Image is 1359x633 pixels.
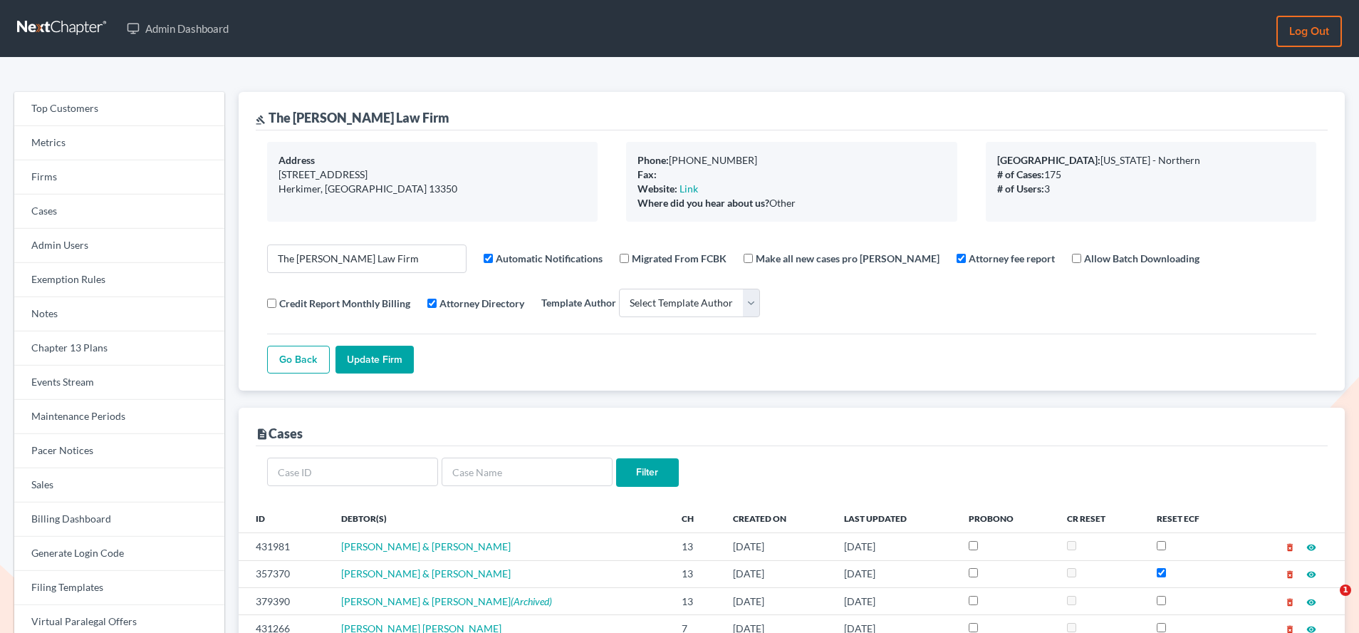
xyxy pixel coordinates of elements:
[1306,567,1316,580] a: visibility
[670,560,721,587] td: 13
[341,540,511,552] a: [PERSON_NAME] & [PERSON_NAME]
[616,458,679,487] input: Filter
[14,229,224,263] a: Admin Users
[14,195,224,229] a: Cases
[256,109,449,126] div: The [PERSON_NAME] Law Firm
[969,251,1055,266] label: Attorney fee report
[1340,585,1351,596] span: 1
[670,533,721,560] td: 13
[239,587,330,614] td: 379390
[1306,595,1316,607] a: visibility
[14,366,224,400] a: Events Stream
[14,92,224,126] a: Top Customers
[335,346,414,374] input: Update Firm
[722,533,833,560] td: [DATE]
[722,587,833,614] td: [DATE]
[442,458,613,486] input: Case Name
[637,197,769,209] b: Where did you hear about us?
[256,425,303,442] div: Cases
[997,153,1305,168] div: [US_STATE] - Northern
[14,297,224,331] a: Notes
[637,196,945,210] div: Other
[1084,251,1199,266] label: Allow Batch Downloading
[278,182,586,196] div: Herkimer, [GEOGRAPHIC_DATA] 13350
[1285,540,1295,552] a: delete_forever
[14,331,224,366] a: Chapter 13 Plans
[1285,570,1295,580] i: delete_forever
[120,16,236,41] a: Admin Dashboard
[637,154,669,166] b: Phone:
[1306,570,1316,580] i: visibility
[997,168,1044,180] b: # of Cases:
[833,504,957,532] th: Last Updated
[341,595,552,607] a: [PERSON_NAME] & [PERSON_NAME](Archived)
[1306,540,1316,552] a: visibility
[957,504,1056,532] th: ProBono
[256,115,266,125] i: gavel
[14,400,224,434] a: Maintenance Periods
[756,251,939,266] label: Make all new cases pro [PERSON_NAME]
[341,567,511,580] a: [PERSON_NAME] & [PERSON_NAME]
[833,587,957,614] td: [DATE]
[1145,504,1241,532] th: Reset ECF
[278,154,315,166] b: Address
[1056,504,1145,532] th: CR Reset
[496,251,603,266] label: Automatic Notifications
[239,533,330,560] td: 431981
[1285,542,1295,552] i: delete_forever
[14,468,224,503] a: Sales
[670,504,721,532] th: Ch
[1285,595,1295,607] a: delete_forever
[256,428,269,441] i: description
[997,182,1044,195] b: # of Users:
[279,296,410,311] label: Credit Report Monthly Billing
[1306,597,1316,607] i: visibility
[1285,567,1295,580] a: delete_forever
[722,560,833,587] td: [DATE]
[14,537,224,571] a: Generate Login Code
[833,560,957,587] td: [DATE]
[439,296,524,311] label: Attorney Directory
[997,182,1305,196] div: 3
[267,458,438,486] input: Case ID
[632,251,727,266] label: Migrated From FCBK
[239,560,330,587] td: 357370
[997,154,1100,166] b: [GEOGRAPHIC_DATA]:
[679,182,698,195] a: Link
[1285,597,1295,607] i: delete_forever
[14,503,224,537] a: Billing Dashboard
[833,533,957,560] td: [DATE]
[278,168,586,182] div: [STREET_ADDRESS]
[14,126,224,160] a: Metrics
[670,587,721,614] td: 13
[722,504,833,532] th: Created On
[541,295,616,310] label: Template Author
[239,504,330,532] th: ID
[637,182,677,195] b: Website:
[1276,16,1342,47] a: Log out
[637,153,945,168] div: [PHONE_NUMBER]
[997,168,1305,182] div: 175
[637,168,657,180] b: Fax:
[267,346,330,374] a: Go Back
[14,263,224,297] a: Exemption Rules
[14,434,224,468] a: Pacer Notices
[1306,542,1316,552] i: visibility
[341,595,511,607] span: [PERSON_NAME] & [PERSON_NAME]
[14,160,224,195] a: Firms
[14,571,224,605] a: Filing Templates
[330,504,670,532] th: Debtor(s)
[1311,585,1345,619] iframe: Intercom live chat
[511,595,552,607] em: (Archived)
